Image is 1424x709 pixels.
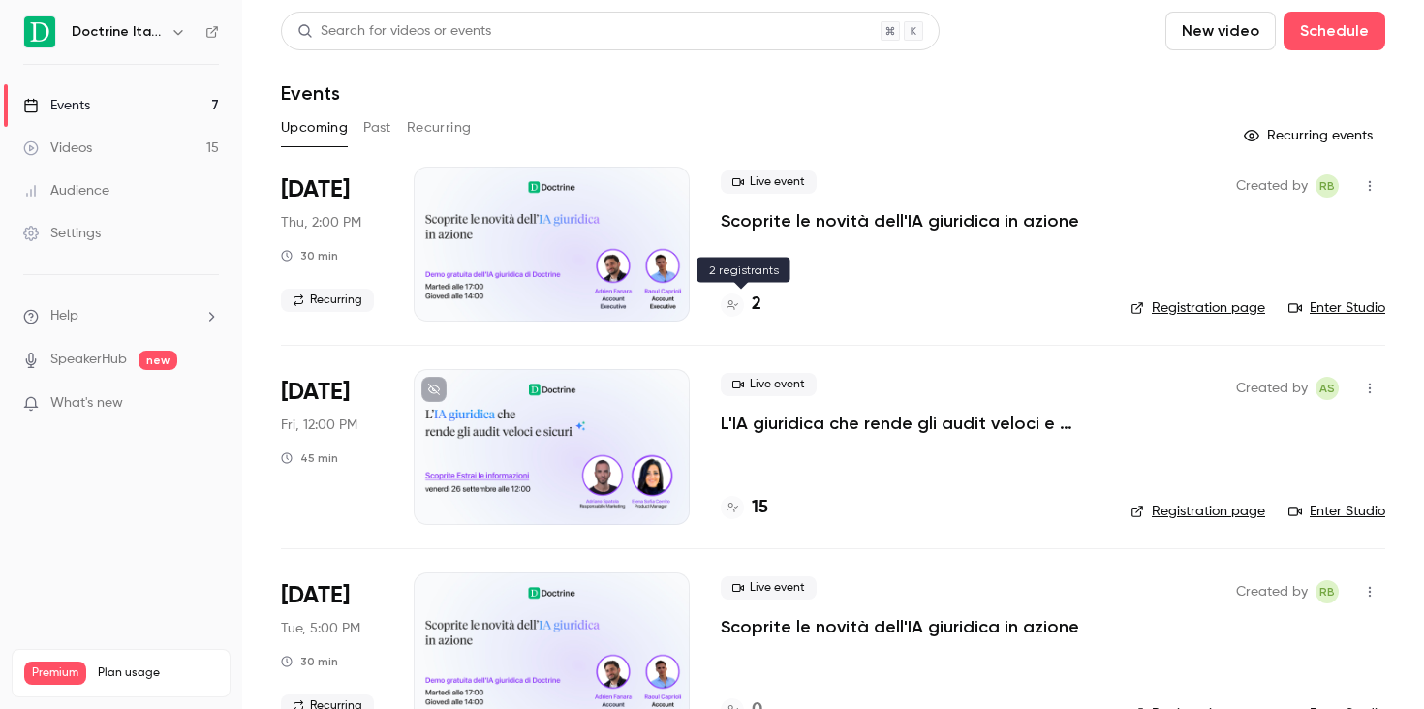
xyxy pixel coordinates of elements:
[281,450,338,466] div: 45 min
[50,306,78,326] span: Help
[1130,502,1265,521] a: Registration page
[752,292,761,318] h4: 2
[23,181,109,200] div: Audience
[281,377,350,408] span: [DATE]
[281,213,361,232] span: Thu, 2:00 PM
[24,16,55,47] img: Doctrine Italia
[281,112,348,143] button: Upcoming
[281,248,338,263] div: 30 min
[407,112,472,143] button: Recurring
[721,412,1099,435] a: L'IA giuridica che rende gli audit veloci e sicuri
[23,96,90,115] div: Events
[721,170,817,194] span: Live event
[721,209,1079,232] a: Scoprite le novità dell'IA giuridica in azione
[281,81,340,105] h1: Events
[1316,580,1339,603] span: Romain Ballereau
[72,22,163,42] h6: Doctrine Italia
[281,654,338,669] div: 30 min
[1165,12,1276,50] button: New video
[1284,12,1385,50] button: Schedule
[721,292,761,318] a: 2
[196,395,219,413] iframe: Noticeable Trigger
[1288,502,1385,521] a: Enter Studio
[24,662,86,685] span: Premium
[281,416,357,435] span: Fri, 12:00 PM
[281,369,383,524] div: Sep 26 Fri, 12:00 PM (Europe/Paris)
[281,289,374,312] span: Recurring
[23,139,92,158] div: Videos
[281,167,383,322] div: Sep 25 Thu, 2:00 PM (Europe/Paris)
[1236,580,1308,603] span: Created by
[1235,120,1385,151] button: Recurring events
[1319,174,1335,198] span: RB
[1236,377,1308,400] span: Created by
[98,665,218,681] span: Plan usage
[1316,174,1339,198] span: Romain Ballereau
[297,21,491,42] div: Search for videos or events
[139,351,177,370] span: new
[1130,298,1265,318] a: Registration page
[50,350,127,370] a: SpeakerHub
[281,174,350,205] span: [DATE]
[281,619,360,638] span: Tue, 5:00 PM
[1288,298,1385,318] a: Enter Studio
[23,306,219,326] li: help-dropdown-opener
[23,224,101,243] div: Settings
[50,393,123,414] span: What's new
[1319,377,1335,400] span: AS
[1236,174,1308,198] span: Created by
[1316,377,1339,400] span: Adriano Spatola
[721,615,1079,638] a: Scoprite le novità dell'IA giuridica in azione
[281,580,350,611] span: [DATE]
[721,576,817,600] span: Live event
[721,373,817,396] span: Live event
[1319,580,1335,603] span: RB
[721,495,768,521] a: 15
[363,112,391,143] button: Past
[752,495,768,521] h4: 15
